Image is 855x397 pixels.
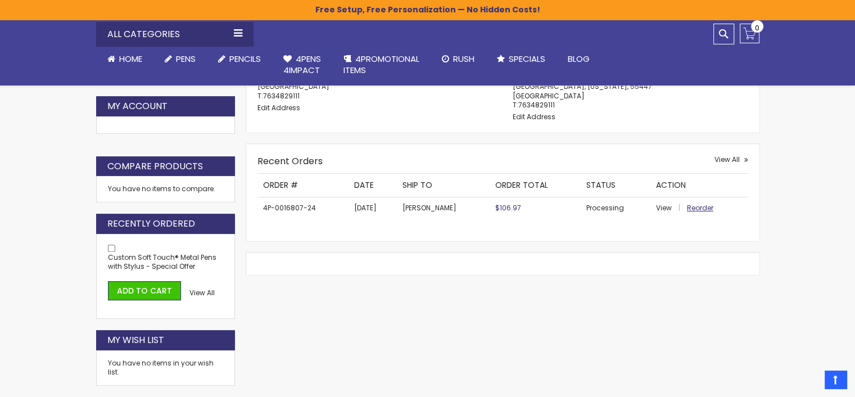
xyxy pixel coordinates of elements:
[581,174,650,197] th: Status
[108,281,181,301] button: Add to Cart
[272,47,332,83] a: 4Pens4impact
[153,47,207,71] a: Pens
[343,53,419,76] span: 4PROMOTIONAL ITEMS
[119,53,142,65] span: Home
[568,53,590,65] span: Blog
[108,252,216,271] a: Custom Soft Touch® Metal Pens with Stylus - Special Offer
[755,22,759,33] span: 0
[107,160,203,173] strong: Compare Products
[283,53,321,76] span: 4Pens 4impact
[486,47,557,71] a: Specials
[518,100,555,110] a: 7634829111
[490,174,581,197] th: Order Total
[714,155,748,164] a: View All
[108,359,224,377] div: You have no items in your wish list.
[257,103,300,112] a: Edit Address
[263,91,300,101] a: 7634829111
[332,47,431,83] a: 4PROMOTIONALITEMS
[513,112,555,121] a: Edit Address
[189,288,215,297] a: View All
[107,218,195,230] strong: Recently Ordered
[397,197,490,219] td: [PERSON_NAME]
[740,24,759,43] a: 0
[176,53,196,65] span: Pens
[581,197,650,219] td: Processing
[687,203,713,213] a: Reorder
[349,174,396,197] th: Date
[207,47,272,71] a: Pencils
[431,47,486,71] a: Rush
[557,47,601,71] a: Blog
[107,100,168,112] strong: My Account
[825,371,847,389] a: Top
[714,155,740,164] span: View All
[257,197,349,219] td: 4P-0016807-24
[96,176,236,202] div: You have no items to compare.
[495,203,521,213] span: $106.97
[96,22,254,47] div: All Categories
[229,53,261,65] span: Pencils
[650,174,748,197] th: Action
[257,174,349,197] th: Order #
[656,203,685,213] a: View
[257,155,323,168] strong: Recent Orders
[349,197,396,219] td: [DATE]
[453,53,474,65] span: Rush
[107,334,164,346] strong: My Wish List
[656,203,672,213] span: View
[397,174,490,197] th: Ship To
[96,47,153,71] a: Home
[117,285,172,296] span: Add to Cart
[509,53,545,65] span: Specials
